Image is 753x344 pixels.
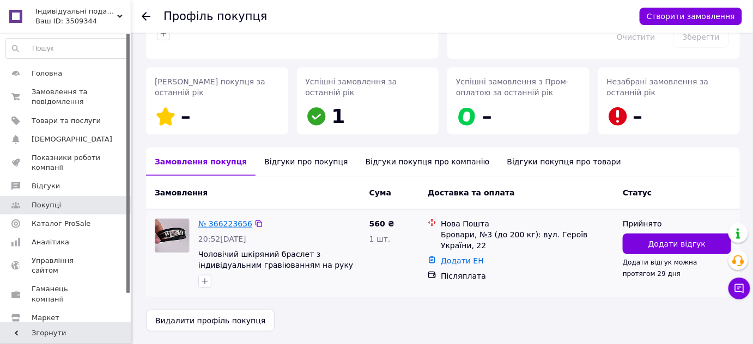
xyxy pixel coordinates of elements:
[32,181,60,191] span: Відгуки
[163,10,268,23] h1: Профіль покупця
[306,77,397,97] span: Успішні замовлення за останній рік
[332,105,345,127] span: 1
[633,105,643,127] span: –
[146,310,275,331] button: Видалити профіль покупця
[499,148,630,176] div: Відгуки покупця про товари
[623,234,731,254] button: Додати відгук
[6,39,128,58] input: Пошук
[155,218,190,253] a: Фото товару
[181,105,191,127] span: –
[32,256,101,275] span: Управління сайтом
[198,235,246,243] span: 20:52[DATE]
[35,7,117,16] span: Індивідуальні подарунки з любов'ю
[369,188,391,197] span: Cума
[32,237,69,247] span: Аналітика
[482,105,492,127] span: –
[623,218,731,229] div: Прийнято
[648,238,706,249] span: Додати відгук
[441,218,614,229] div: Нова Пошта
[428,188,515,197] span: Доставка та оплата
[146,148,256,176] div: Замовлення покупця
[623,188,652,197] span: Статус
[32,200,61,210] span: Покупці
[256,148,356,176] div: Відгуки про покупця
[607,77,709,97] span: Незабрані замовлення за останній рік
[441,229,614,251] div: Бровари, №3 (до 200 кг): вул. Героїв України, 22
[155,188,208,197] span: Замовлення
[155,219,189,253] img: Фото товару
[32,284,101,304] span: Гаманець компанії
[32,87,101,107] span: Замовлення та повідомлення
[456,77,569,97] span: Успішні замовлення з Пром-оплатою за останній рік
[640,8,742,25] button: Створити замовлення
[369,235,391,243] span: 1 шт.
[198,250,353,291] a: Чоловічий шкіряний браслет з індивідуальним гравіюванням на руку «Ми з тобою в кожній миті...» (н...
[155,77,265,97] span: [PERSON_NAME] покупця за останній рік
[441,256,484,265] a: Додати ЕН
[357,148,499,176] div: Відгуки покупця про компанію
[32,134,112,144] span: [DEMOGRAPHIC_DATA]
[142,11,150,22] div: Повернутися назад
[32,313,59,323] span: Маркет
[441,271,614,281] div: Післяплата
[32,153,101,173] span: Показники роботи компанії
[32,116,101,126] span: Товари та послуги
[35,16,131,26] div: Ваш ID: 3509344
[623,259,697,277] span: Додати відгук можна протягом 29 дня
[32,219,90,229] span: Каталог ProSale
[32,69,62,78] span: Головна
[728,278,750,299] button: Чат з покупцем
[369,219,394,228] span: 560 ₴
[198,219,252,228] a: № 366223656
